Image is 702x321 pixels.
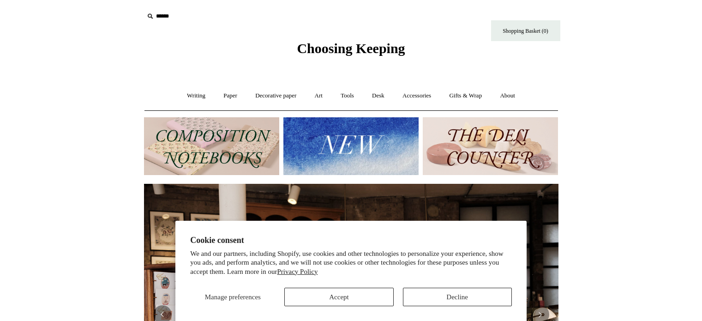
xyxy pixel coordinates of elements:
[403,288,512,306] button: Decline
[297,48,405,55] a: Choosing Keeping
[491,20,560,41] a: Shopping Basket (0)
[423,117,558,175] img: The Deli Counter
[283,117,419,175] img: New.jpg__PID:f73bdf93-380a-4a35-bcfe-7823039498e1
[332,84,362,108] a: Tools
[215,84,246,108] a: Paper
[394,84,439,108] a: Accessories
[190,288,275,306] button: Manage preferences
[364,84,393,108] a: Desk
[306,84,331,108] a: Art
[284,288,393,306] button: Accept
[297,41,405,56] span: Choosing Keeping
[205,293,261,301] span: Manage preferences
[190,249,512,277] p: We and our partners, including Shopify, use cookies and other technologies to personalize your ex...
[492,84,523,108] a: About
[144,117,279,175] img: 202302 Composition ledgers.jpg__PID:69722ee6-fa44-49dd-a067-31375e5d54ec
[179,84,214,108] a: Writing
[190,236,512,245] h2: Cookie consent
[247,84,305,108] a: Decorative paper
[441,84,490,108] a: Gifts & Wrap
[277,268,318,275] a: Privacy Policy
